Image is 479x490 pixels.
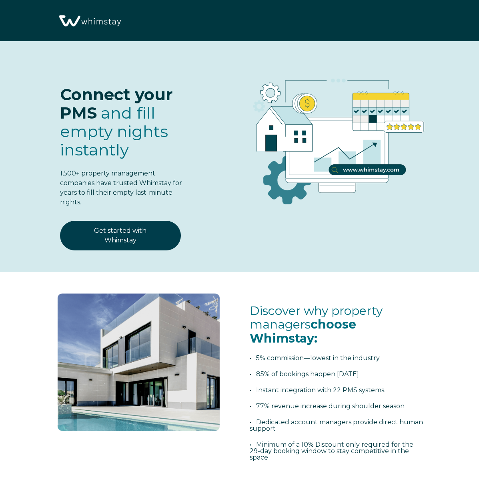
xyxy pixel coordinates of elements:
[60,103,168,159] span: and
[250,418,423,432] span: • Dedicated account managers provide direct human support
[60,85,173,123] span: Connect your PMS
[250,370,359,378] span: • 85% of bookings happen [DATE]
[52,288,225,436] img: foto 1
[60,221,181,250] a: Get started with Whimstay
[250,386,385,394] span: • Instant integration with 22 PMS systems.
[214,57,455,215] img: RBO Ilustrations-03
[250,317,356,346] span: choose Whimstay:
[56,4,123,38] img: Whimstay Logo-02 1
[250,354,380,362] span: • 5% commission—lowest in the industry
[60,103,168,159] span: fill empty nights instantly
[60,169,182,206] span: 1,500+ property management companies have trusted Whimstay for years to fill their empty last-min...
[250,303,383,346] span: Discover why property managers
[250,402,405,410] span: • 77% revenue increase during shoulder season
[250,441,413,461] span: • Minimum of a 10% Discount only required for the 29-day booking window to stay competitive in th...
